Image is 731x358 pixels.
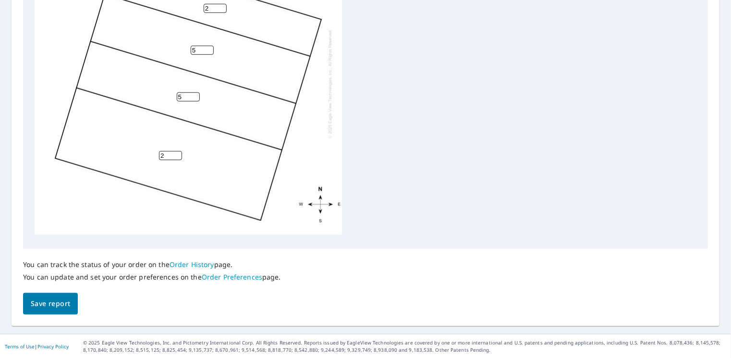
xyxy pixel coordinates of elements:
[170,260,214,269] a: Order History
[23,273,281,281] p: You can update and set your order preferences on the page.
[83,339,726,354] p: © 2025 Eagle View Technologies, Inc. and Pictometry International Corp. All Rights Reserved. Repo...
[202,272,262,281] a: Order Preferences
[23,260,281,269] p: You can track the status of your order on the page.
[31,298,70,310] span: Save report
[5,344,69,349] p: |
[5,343,35,350] a: Terms of Use
[37,343,69,350] a: Privacy Policy
[23,293,78,315] button: Save report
